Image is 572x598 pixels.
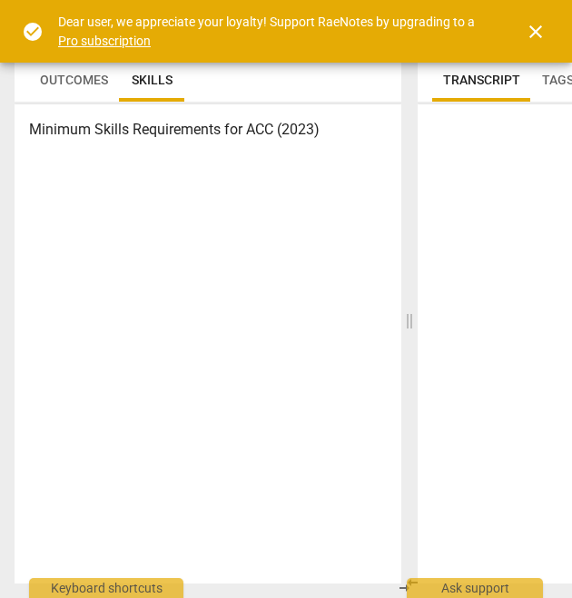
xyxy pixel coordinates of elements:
div: Ask support [407,578,543,598]
span: check_circle [22,21,44,43]
div: Keyboard shortcuts [29,578,183,598]
span: compare_arrows [398,574,419,596]
h3: Minimum Skills Requirements for ACC (2023) [29,119,387,141]
div: Dear user, we appreciate your loyalty! Support RaeNotes by upgrading to a [58,13,492,50]
span: close [525,21,547,43]
span: Outcomes [40,73,108,87]
span: Skills [132,73,173,87]
span: Transcript [443,73,520,87]
button: Close [514,10,557,54]
a: Pro subscription [58,34,151,48]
